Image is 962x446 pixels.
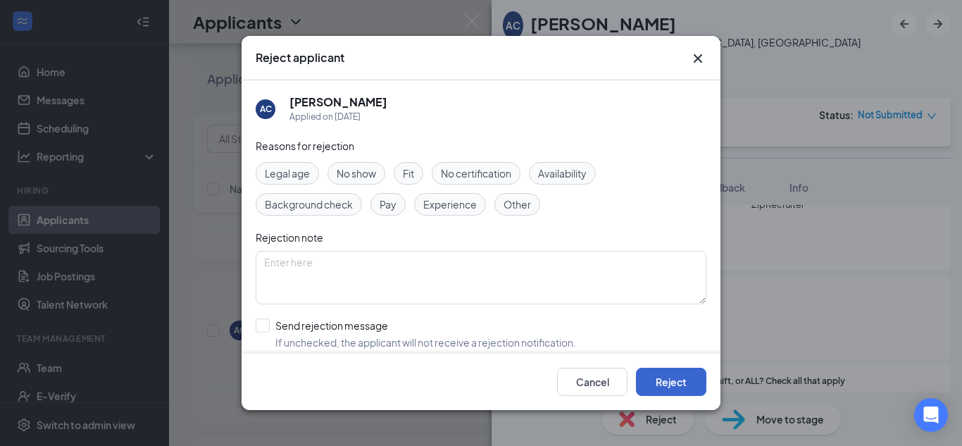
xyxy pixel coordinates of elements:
div: Open Intercom Messenger [914,398,948,432]
span: No certification [441,166,511,181]
span: No show [337,166,376,181]
div: AC [260,103,272,115]
button: Close [689,50,706,67]
span: Availability [538,166,587,181]
span: Background check [265,197,353,212]
span: Fit [403,166,414,181]
span: Experience [423,197,477,212]
span: Other [504,197,531,212]
h5: [PERSON_NAME] [289,94,387,110]
span: Rejection note [256,231,323,244]
svg: Cross [689,50,706,67]
span: Legal age [265,166,310,181]
h3: Reject applicant [256,50,344,66]
div: Applied on [DATE] [289,110,387,124]
span: Pay [380,197,396,212]
button: Cancel [557,368,627,396]
button: Reject [636,368,706,396]
span: Reasons for rejection [256,140,354,152]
